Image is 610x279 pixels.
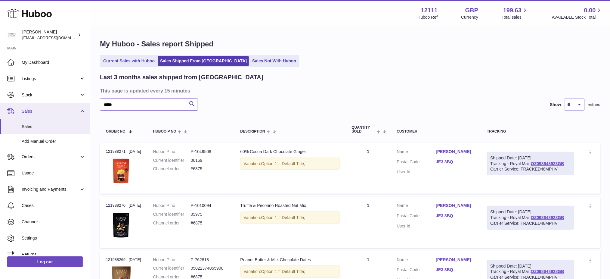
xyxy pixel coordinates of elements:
[191,265,228,271] dd: 05022374055900
[352,126,376,133] span: Quantity Sold
[436,159,475,165] a: JE3 3BQ
[397,130,475,133] div: Customer
[22,35,88,40] span: [EMAIL_ADDRESS][DOMAIN_NAME]
[550,102,561,108] label: Show
[153,203,191,208] dt: Huboo P no
[22,29,76,41] div: [PERSON_NAME]
[397,159,436,166] dt: Postal Code
[22,170,85,176] span: Usage
[22,124,85,130] span: Sales
[191,203,228,208] dd: P-1010094
[487,152,574,176] div: Tracking - Royal Mail:
[240,257,340,263] div: Peanut Butter & Milk Chocolate Dates
[106,149,141,154] div: 121988271 | [DATE]
[531,161,564,166] a: OZ098648928GB
[153,220,191,226] dt: Channel order
[491,209,571,215] div: Shipped Date: [DATE]
[584,6,596,14] span: 0.00
[22,92,79,98] span: Stock
[531,215,564,220] a: OZ098648928GB
[552,14,603,20] span: AVAILABLE Stock Total
[436,213,475,219] a: JE3 3BQ
[153,212,191,217] dt: Current identifier
[240,212,340,224] div: Variation:
[22,60,85,65] span: My Dashboard
[588,102,600,108] span: entries
[191,220,228,226] dd: #6875
[502,14,528,20] span: Total sales
[106,156,136,186] img: FF_9343_DARK_CHOC_GINGER_Pack_FOP.png
[106,130,125,133] span: Order No
[240,158,340,170] div: Variation:
[153,149,191,155] dt: Huboo P no
[261,215,305,220] span: Option 1 = Default Title;
[421,6,438,14] strong: 12111
[22,139,85,144] span: Add Manual Order
[7,30,16,39] img: internalAdmin-12111@internal.huboo.com
[101,56,157,66] a: Current Sales with Huboo
[436,257,475,263] a: [PERSON_NAME]
[346,143,391,194] td: 1
[7,256,83,267] a: Log out
[461,14,478,20] div: Currency
[491,155,571,161] div: Shipped Date: [DATE]
[346,197,391,248] td: 1
[22,108,79,114] span: Sales
[397,149,436,156] dt: Name
[153,130,176,133] span: Huboo P no
[100,73,263,81] h2: Last 3 months sales shipped from [GEOGRAPHIC_DATA]
[153,257,191,263] dt: Huboo P no
[397,257,436,264] dt: Name
[22,235,85,241] span: Settings
[552,6,603,20] a: 0.00 AVAILABLE Stock Total
[191,149,228,155] dd: P-1049508
[465,6,478,14] strong: GBP
[100,39,600,49] h1: My Huboo - Sales report Shipped
[531,269,564,274] a: OZ098648928GB
[436,149,475,155] a: [PERSON_NAME]
[487,130,574,133] div: Tracking
[22,187,79,192] span: Invoicing and Payments
[153,265,191,271] dt: Current identifier
[191,212,228,217] dd: 05975
[106,210,136,240] img: FF-8674-TRUFFLE-_-PECORINO-ROASTED-NUTS-120g-Pack-FOP.png
[191,257,228,263] dd: P-762818
[22,219,85,225] span: Channels
[502,6,528,20] a: 199.63 Total sales
[418,14,438,20] div: Huboo Ref
[240,149,340,155] div: 60% Cocoa Dark Chocolate Ginger
[436,203,475,208] a: [PERSON_NAME]
[397,169,436,175] dt: User Id
[106,257,141,262] div: 121988269 | [DATE]
[106,203,141,208] div: 121988270 | [DATE]
[261,269,305,274] span: Option 1 = Default Title;
[491,221,571,226] div: Carrier Service: TRACKED48MPHV
[397,223,436,229] dt: User Id
[22,76,79,82] span: Listings
[240,203,340,208] div: Truffle & Pecorino Roasted Nut Mix
[191,166,228,172] dd: #6875
[153,166,191,172] dt: Channel order
[158,56,249,66] a: Sales Shipped From [GEOGRAPHIC_DATA]
[153,158,191,163] dt: Current identifier
[250,56,298,66] a: Sales Not With Huboo
[191,158,228,163] dd: 06169
[22,252,85,257] span: Returns
[397,203,436,210] dt: Name
[240,130,265,133] span: Description
[491,166,571,172] div: Carrier Service: TRACKED48MPHV
[491,263,571,269] div: Shipped Date: [DATE]
[240,265,340,278] div: Variation:
[261,161,305,166] span: Option 1 = Default Title;
[503,6,522,14] span: 199.63
[397,213,436,220] dt: Postal Code
[487,206,574,230] div: Tracking - Royal Mail:
[22,203,85,208] span: Cases
[436,267,475,273] a: JE3 3BQ
[100,87,599,94] h3: This page is updated every 15 minutes
[22,154,79,160] span: Orders
[397,267,436,274] dt: Postal Code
